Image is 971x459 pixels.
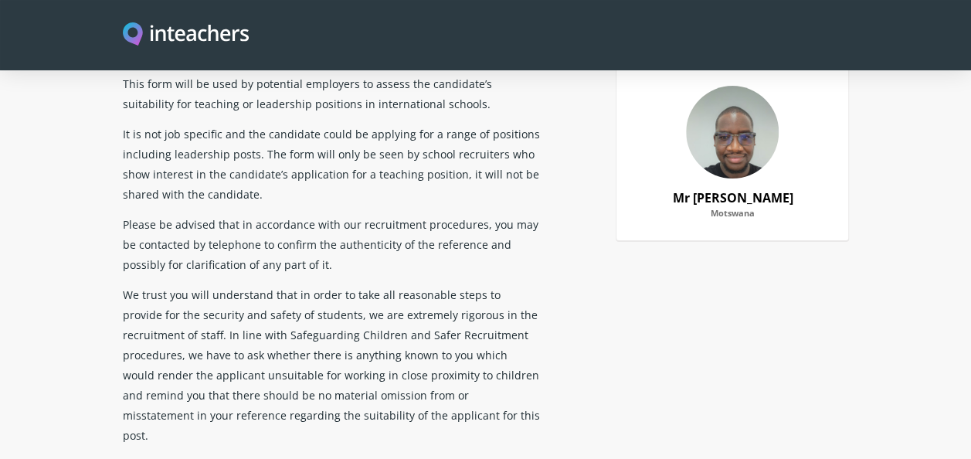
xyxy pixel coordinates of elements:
strong: Mr [PERSON_NAME] [672,189,793,206]
p: Please be advised that in accordance with our recruitment procedures, you may be contacted by tel... [122,209,539,279]
p: It is not job specific and the candidate could be applying for a range of positions including lea... [122,118,539,209]
img: 79739 [686,86,779,178]
a: Visit this site's homepage [123,22,249,48]
p: We trust you will understand that in order to take all reasonable steps to provide for the securi... [122,279,539,450]
label: Motswana [632,208,833,226]
p: This form will be used by potential employers to assess the candidate’s suitability for teaching ... [122,68,539,118]
img: Inteachers [123,22,249,48]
